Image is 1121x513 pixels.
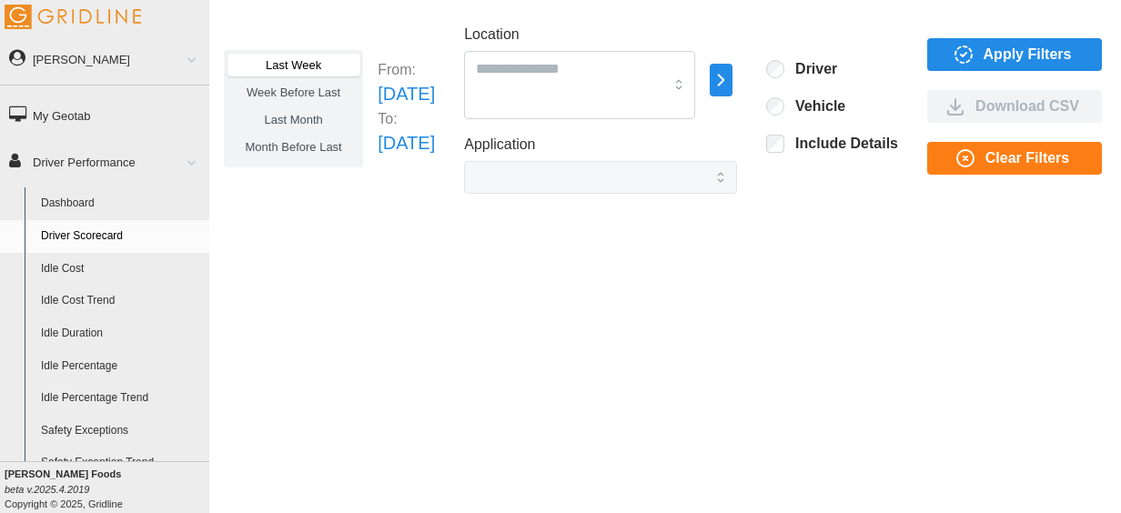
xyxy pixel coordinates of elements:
label: Include Details [784,135,898,153]
span: Apply Filters [984,39,1072,70]
div: Copyright © 2025, Gridline [5,467,209,511]
a: Idle Percentage [33,350,209,383]
label: Vehicle [784,97,845,116]
label: Application [464,134,535,156]
p: To: [378,108,435,129]
b: [PERSON_NAME] Foods [5,468,121,479]
span: Clear Filters [985,143,1069,174]
i: beta v.2025.4.2019 [5,484,89,495]
span: Last Week [266,58,321,72]
p: [DATE] [378,80,435,108]
a: Idle Duration [33,317,209,350]
span: Week Before Last [247,85,340,99]
label: Location [464,24,520,46]
a: Safety Exceptions [33,415,209,448]
p: From: [378,59,435,80]
a: Driver Scorecard [33,220,209,253]
button: Clear Filters [927,142,1102,175]
a: Safety Exception Trend [33,447,209,479]
a: Idle Cost [33,253,209,286]
button: Apply Filters [927,38,1102,71]
label: Driver [784,60,837,78]
a: Dashboard [33,187,209,220]
img: Gridline [5,5,141,29]
button: Download CSV [927,90,1102,123]
span: Last Month [264,113,322,126]
p: [DATE] [378,129,435,157]
a: Idle Percentage Trend [33,382,209,415]
span: Month Before Last [246,140,342,154]
a: Idle Cost Trend [33,285,209,317]
span: Download CSV [975,91,1079,122]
